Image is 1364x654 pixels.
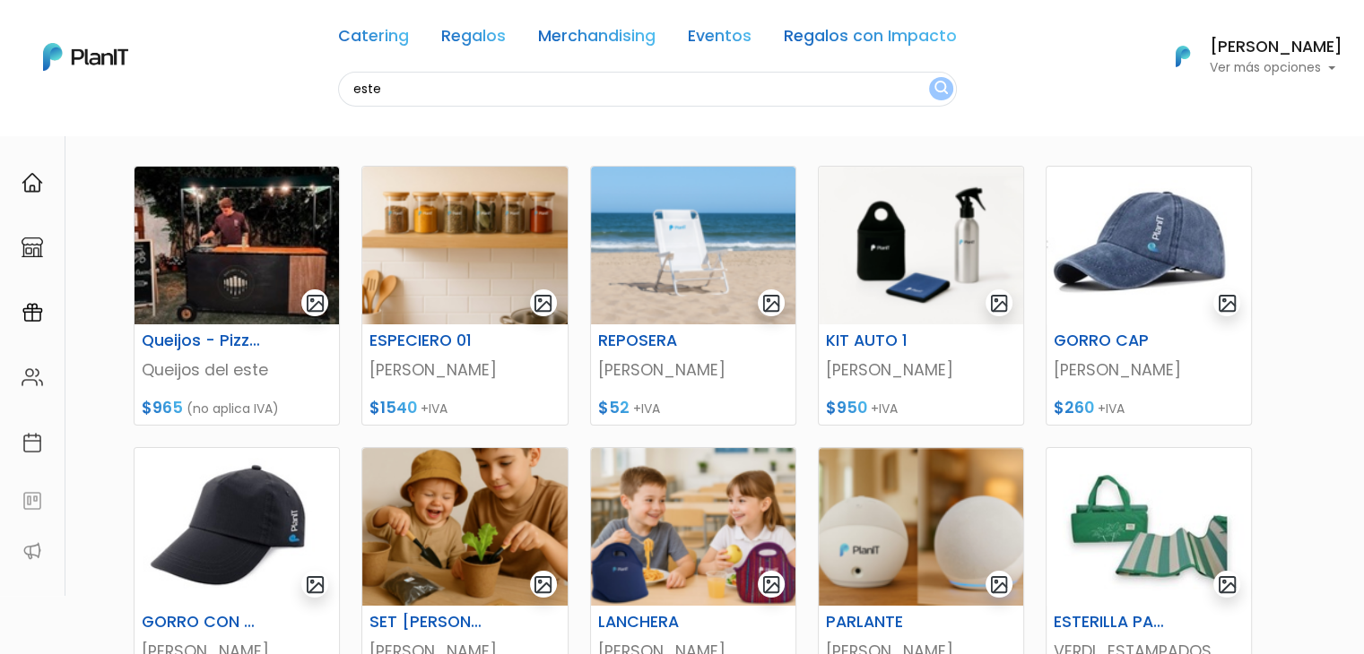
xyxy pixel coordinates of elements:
[591,167,795,324] img: thumb_Captura_de_pantalla_2025-08-04_093739.png
[22,302,43,323] img: campaigns-02234683943229c281be62815700db0a1741e53638e28bf9629b52c665b00959.svg
[819,167,1023,324] img: thumb_Captura_de_pantalla_2025-08-04_094915.png
[1043,331,1185,350] h6: GORRO CAP
[761,293,782,314] img: gallery-light
[1217,293,1238,314] img: gallery-light
[362,167,567,324] img: thumb_Captura_de_pantalla_2025-07-30_175358.png
[22,432,43,453] img: calendar-87d922413cdce8b2cf7b7f5f62616a5cf9e4887200fb71536465627b3292af00.svg
[1210,39,1342,56] h6: [PERSON_NAME]
[1163,37,1203,76] img: PlanIt Logo
[688,29,752,50] a: Eventos
[989,293,1010,314] img: gallery-light
[1046,166,1252,426] a: gallery-light GORRO CAP [PERSON_NAME] $260 +IVA
[47,108,316,143] div: J
[47,125,316,238] div: PLAN IT Ya probaste PlanitGO? Vas a poder automatizarlas acciones de todo el año. Escribinos para...
[305,574,326,595] img: gallery-light
[1152,33,1342,80] button: PlanIt Logo [PERSON_NAME] Ver más opciones
[359,331,500,350] h6: ESPECIERO 01
[43,43,128,71] img: PlanIt Logo
[134,166,340,426] a: gallery-light Queijos - Pizza - Empanadas Queijos del este $965 (no aplica IVA)
[819,448,1023,606] img: thumb_Captura_de_pantalla_2025-08-05_173159.png
[22,366,43,388] img: people-662611757002400ad9ed0e3c099ab2801c6687ba6c219adb57efc949bc21e19d.svg
[162,90,198,125] img: user_d58e13f531133c46cb30575f4d864daf.jpeg
[305,293,326,314] img: gallery-light
[826,358,1016,382] p: [PERSON_NAME]
[784,29,957,50] a: Regalos con Impacto
[1043,613,1185,632] h6: ESTERILLA PARA PLAYA
[22,540,43,562] img: partners-52edf745621dab592f3b2c58e3bca9d71375a7ef29c3b500c9f145b62cc070d4.svg
[22,237,43,258] img: marketplace-4ceaa7011d94191e9ded77b95e3339b90024bf715f7c57f8cf31f2d8c509eaba.svg
[142,397,183,418] span: $965
[1054,358,1244,382] p: [PERSON_NAME]
[989,574,1010,595] img: gallery-light
[587,613,729,632] h6: LANCHERA
[131,331,273,350] h6: Queijos - Pizza - Empanadas
[633,400,660,417] span: +IVA
[135,448,339,606] img: thumb_707AFA72-D756-485A-A361-CB3B85823AC1.jpeg
[598,358,788,382] p: [PERSON_NAME]
[305,269,341,290] i: send
[533,293,553,314] img: gallery-light
[63,145,115,160] strong: PLAN IT
[142,358,332,382] p: Queijos del este
[22,172,43,194] img: home-e721727adea9d79c4d83392d1f703f7f8bce08238fde08b1acbfd93340b81755.svg
[590,166,796,426] a: gallery-light REPOSERA [PERSON_NAME] $52 +IVA
[361,166,568,426] a: gallery-light ESPECIERO 01 [PERSON_NAME] $1540 +IVA
[533,574,553,595] img: gallery-light
[135,167,339,324] img: thumb_646A26EC-F46C-4AAD-8C10-8B91FE9B7F6C.jpeg
[63,165,300,224] p: Ya probaste PlanitGO? Vas a poder automatizarlas acciones de todo el año. Escribinos para saber más!
[22,490,43,512] img: feedback-78b5a0c8f98aac82b08bfc38622c3050aee476f2c9584af64705fc4e61158814.svg
[274,269,305,290] i: insert_emoticon
[1047,167,1251,324] img: thumb_872B7328-1564-4CA6-AE3B-E9AAAE194E89.jpeg
[421,400,447,417] span: +IVA
[369,397,417,418] span: $1540
[144,108,180,143] img: user_04fe99587a33b9844688ac17b531be2b.png
[180,108,216,143] span: J
[591,448,795,606] img: thumb_Captura_de_pantalla_2025-08-05_172702.png
[1217,574,1238,595] img: gallery-light
[761,574,782,595] img: gallery-light
[587,331,729,350] h6: REPOSERA
[815,331,957,350] h6: KIT AUTO 1
[1047,448,1251,606] img: thumb_2000___2000-Photoroom__6_.jpg
[598,397,630,418] span: $52
[934,81,948,98] img: search_button-432b6d5273f82d61273b3651a40e1bd1b912527efae98b1b7a1b2c0702e16a8d.svg
[871,400,898,417] span: +IVA
[338,72,957,107] input: Buscá regalos, desayunos, y más
[93,272,274,290] span: ¡Escríbenos!
[815,613,957,632] h6: PARLANTE
[441,29,506,50] a: Regalos
[338,29,409,50] a: Catering
[1210,62,1342,74] p: Ver más opciones
[1098,400,1125,417] span: +IVA
[187,400,279,417] span: (no aplica IVA)
[362,448,567,606] img: thumb_Captura_de_pantalla_2025-08-05_133534.png
[278,136,305,163] i: keyboard_arrow_down
[818,166,1024,426] a: gallery-light KIT AUTO 1 [PERSON_NAME] $950 +IVA
[131,613,273,632] h6: GORRO CON VELCRO
[1054,397,1094,418] span: $260
[359,613,500,632] h6: SET [PERSON_NAME]
[369,358,560,382] p: [PERSON_NAME]
[826,397,867,418] span: $950
[538,29,656,50] a: Merchandising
